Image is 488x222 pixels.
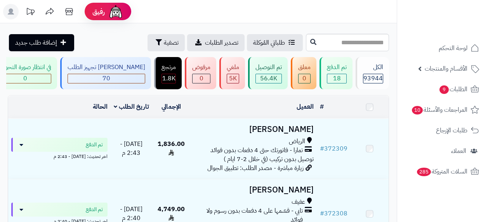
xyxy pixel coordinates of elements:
[247,57,289,89] a: تم التوصيل 56.4K
[439,84,467,95] span: الطلبات
[320,144,324,153] span: #
[354,57,391,89] a: الكل93944
[15,38,57,47] span: إضافة طلب جديد
[402,142,483,160] a: العملاء
[247,34,303,51] a: طلباتي المُوكلة
[320,209,347,218] a: #372308
[412,106,423,114] span: 10
[402,80,483,99] a: الطلبات9
[158,139,185,158] span: 1,836.00
[193,186,314,194] h3: [PERSON_NAME]
[183,57,218,89] a: مرفوض 0
[363,63,383,72] div: الكل
[402,162,483,181] a: السلات المتروكة285
[68,74,145,83] div: 70
[200,74,203,83] span: 0
[298,63,311,72] div: معلق
[164,38,179,47] span: تصفية
[320,209,324,218] span: #
[218,57,247,89] a: ملغي 5K
[162,74,175,83] span: 1.8K
[439,85,449,94] span: 9
[253,38,285,47] span: طلباتي المُوكلة
[318,57,354,89] a: تم الدفع 18
[227,63,239,72] div: ملغي
[320,102,324,111] a: #
[162,74,175,83] div: 1800
[439,43,467,54] span: لوحة التحكم
[207,163,304,173] span: زيارة مباشرة - مصدر الطلب: تطبيق الجوال
[451,146,466,156] span: العملاء
[86,206,103,213] span: تم الدفع
[436,125,467,136] span: طلبات الإرجاع
[327,74,346,83] div: 18
[260,74,277,83] span: 56.4K
[59,57,153,89] a: [PERSON_NAME] تجهيز الطلب 70
[425,63,467,74] span: الأقسام والمنتجات
[402,39,483,57] a: لوحة التحكم
[192,63,210,72] div: مرفوض
[363,74,383,83] span: 93944
[21,4,40,21] a: تحديثات المنصة
[187,34,245,51] a: تصدير الطلبات
[23,74,27,83] span: 0
[227,74,239,83] div: 4952
[108,4,123,19] img: ai-face.png
[11,152,108,160] div: اخر تحديث: [DATE] - 2:43 م
[162,63,176,72] div: مرتجع
[210,146,303,155] span: تمارا - فاتورتك حتى 4 دفعات بدون فوائد
[416,166,467,177] span: السلات المتروكة
[292,198,305,206] span: عفيف
[256,74,281,83] div: 56415
[297,102,314,111] a: العميل
[289,57,318,89] a: معلق 0
[302,74,306,83] span: 0
[402,121,483,140] a: طلبات الإرجاع
[93,102,108,111] a: الحالة
[320,144,347,153] a: #372309
[411,104,467,115] span: المراجعات والأسئلة
[153,57,183,89] a: مرتجع 1.8K
[205,38,238,47] span: تصدير الطلبات
[162,102,181,111] a: الإجمالي
[327,63,347,72] div: تم الدفع
[299,74,310,83] div: 0
[255,63,282,72] div: تم التوصيل
[148,34,185,51] button: تصفية
[193,125,314,134] h3: [PERSON_NAME]
[102,74,110,83] span: 70
[9,34,74,51] a: إضافة طلب جديد
[402,101,483,119] a: المراجعات والأسئلة10
[68,63,145,72] div: [PERSON_NAME] تجهيز الطلب
[86,141,103,149] span: تم الدفع
[92,7,105,16] span: رفيق
[229,74,237,83] span: 5K
[193,74,210,83] div: 0
[224,154,314,164] span: توصيل بدون تركيب (في خلال 2-7 ايام )
[120,139,142,158] span: [DATE] - 2:43 م
[417,168,431,176] span: 285
[114,102,149,111] a: تاريخ الطلب
[333,74,341,83] span: 18
[289,137,305,146] span: الرياض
